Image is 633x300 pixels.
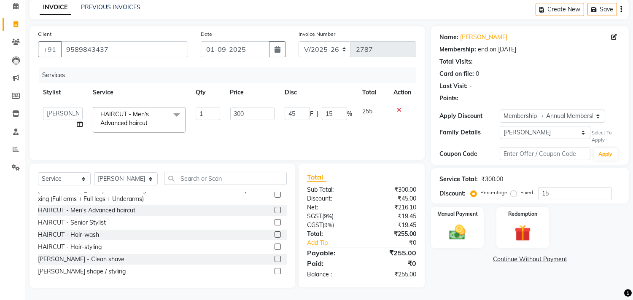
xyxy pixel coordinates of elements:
[362,185,423,194] div: ₹300.00
[439,82,468,91] div: Last Visit:
[38,218,106,227] div: HAIRCUT - Senior Stylist
[478,45,516,54] div: end on [DATE]
[164,172,287,185] input: Search or Scan
[38,267,126,276] div: [PERSON_NAME] shape / styling
[439,57,473,66] div: Total Visits:
[38,30,51,38] label: Client
[299,30,335,38] label: Invoice Number
[88,83,191,102] th: Service
[301,185,362,194] div: Sub Total:
[439,94,458,103] div: Points:
[100,110,149,127] span: HAIRCUT - Men's Advanced haircut
[480,189,507,196] label: Percentage
[301,221,362,230] div: ( )
[508,210,537,218] label: Redemption
[439,150,500,158] div: Coupon Code
[444,223,471,242] img: _cash.svg
[372,238,423,247] div: ₹0
[439,112,500,121] div: Apply Discount
[81,3,140,11] a: PREVIOUS INVOICES
[437,210,478,218] label: Manual Payment
[38,83,88,102] th: Stylist
[476,70,479,78] div: 0
[307,221,323,229] span: CGST
[38,41,62,57] button: +91
[39,67,423,83] div: Services
[301,258,362,268] div: Paid:
[201,30,212,38] label: Date
[301,194,362,203] div: Discount:
[301,203,362,212] div: Net:
[225,83,280,102] th: Price
[61,41,188,57] input: Search by Name/Mobile/Email/Code
[38,186,271,204] div: [DEMOGRAPHIC_DATA] Combo - Mango Mousse Facial + Face Dtan + Hairspa + Waxing (Full arms + Full l...
[324,222,332,228] span: 9%
[439,128,500,137] div: Family Details
[500,147,590,160] input: Enter Offer / Coupon Code
[148,119,151,127] a: x
[362,221,423,230] div: ₹19.45
[301,212,362,221] div: ( )
[439,70,474,78] div: Card on file:
[439,33,458,42] div: Name:
[357,83,388,102] th: Total
[301,248,362,258] div: Payable:
[38,206,135,215] div: HAIRCUT - Men's Advanced haircut
[307,212,322,220] span: SGST
[347,110,352,118] span: %
[191,83,225,102] th: Qty
[362,107,372,115] span: 255
[301,230,362,238] div: Total:
[592,129,620,144] div: Select To Apply
[481,175,503,184] div: ₹300.00
[38,243,102,252] div: HAIRCUT - Hair-styling
[324,213,332,220] span: 9%
[317,110,318,118] span: |
[310,110,313,118] span: F
[362,212,423,221] div: ₹19.45
[433,255,627,264] a: Continue Without Payment
[520,189,533,196] label: Fixed
[362,270,423,279] div: ₹255.00
[509,223,536,244] img: _gift.svg
[362,194,423,203] div: ₹45.00
[594,148,618,161] button: Apply
[362,230,423,238] div: ₹255.00
[439,45,476,54] div: Membership:
[469,82,472,91] div: -
[301,270,362,279] div: Balance :
[38,230,99,239] div: HAIRCUT - Hair-wash
[280,83,357,102] th: Disc
[460,33,507,42] a: [PERSON_NAME]
[587,3,617,16] button: Save
[301,238,372,247] a: Add Tip
[439,189,466,198] div: Discount:
[536,3,584,16] button: Create New
[362,248,423,258] div: ₹255.00
[388,83,416,102] th: Action
[362,258,423,268] div: ₹0
[307,173,326,182] span: Total
[38,255,124,264] div: [PERSON_NAME] - Clean shave
[362,203,423,212] div: ₹216.10
[439,175,478,184] div: Service Total:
